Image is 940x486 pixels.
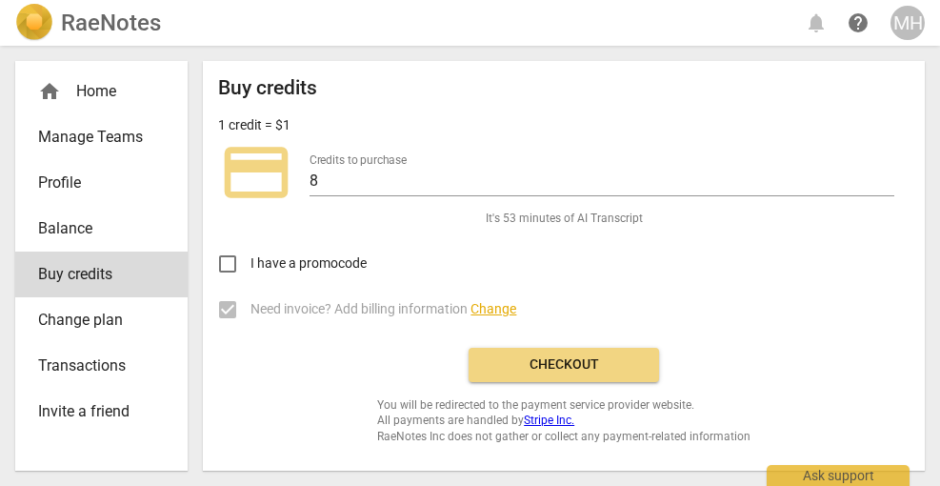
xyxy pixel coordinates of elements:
button: Checkout [469,348,659,382]
span: Checkout [484,355,644,375]
a: Buy credits [15,252,188,297]
span: Change plan [38,309,150,332]
span: credit_card [218,134,294,211]
h2: RaeNotes [61,10,161,36]
span: Buy credits [38,263,150,286]
span: Change [470,301,516,316]
p: 1 credit = $1 [218,115,290,135]
img: Logo [15,4,53,42]
a: Invite a friend [15,389,188,435]
label: Credits to purchase [310,154,407,166]
a: Help [841,6,875,40]
div: Home [15,69,188,114]
a: Transactions [15,343,188,389]
span: Need invoice? Add billing information [250,299,516,319]
span: help [847,11,870,34]
div: Ask support [767,465,910,486]
a: Profile [15,160,188,206]
span: Transactions [38,354,150,377]
div: Home [38,80,150,103]
h2: Buy credits [218,76,317,100]
a: Manage Teams [15,114,188,160]
span: Balance [38,217,150,240]
span: It's 53 minutes of AI Transcript [486,211,643,227]
button: MH [890,6,925,40]
span: Profile [38,172,150,194]
span: home [38,80,61,103]
a: Stripe Inc. [524,414,574,427]
span: Manage Teams [38,126,150,149]
a: Balance [15,206,188,252]
span: I have a promocode [250,253,367,273]
span: You will be redirected to the payment service provider website. All payments are handled by RaeNo... [377,397,750,445]
span: Invite a friend [38,400,150,423]
a: Change plan [15,297,188,343]
a: LogoRaeNotes [15,4,161,42]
